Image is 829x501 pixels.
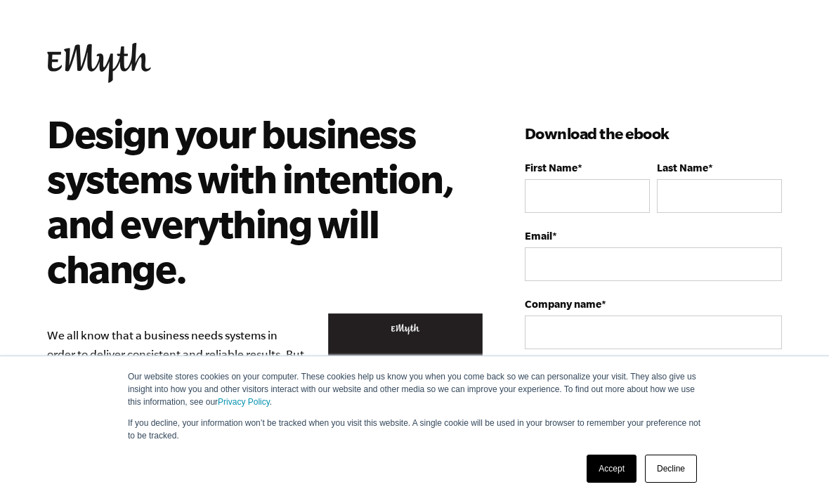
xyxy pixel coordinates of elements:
[759,434,829,501] iframe: Chat Widget
[128,417,701,442] p: If you decline, your information won’t be tracked when you visit this website. A single cookie wi...
[645,455,697,483] a: Decline
[525,230,552,242] span: Email
[587,455,637,483] a: Accept
[657,162,708,174] span: Last Name
[128,370,701,408] p: Our website stores cookies on your computer. These cookies help us know you when you come back so...
[47,111,462,291] h2: Design your business systems with intention, and everything will change.
[525,122,782,145] h3: Download the ebook
[47,43,151,83] img: EMyth
[218,397,270,407] a: Privacy Policy
[525,298,601,310] span: Company name
[525,162,577,174] span: First Name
